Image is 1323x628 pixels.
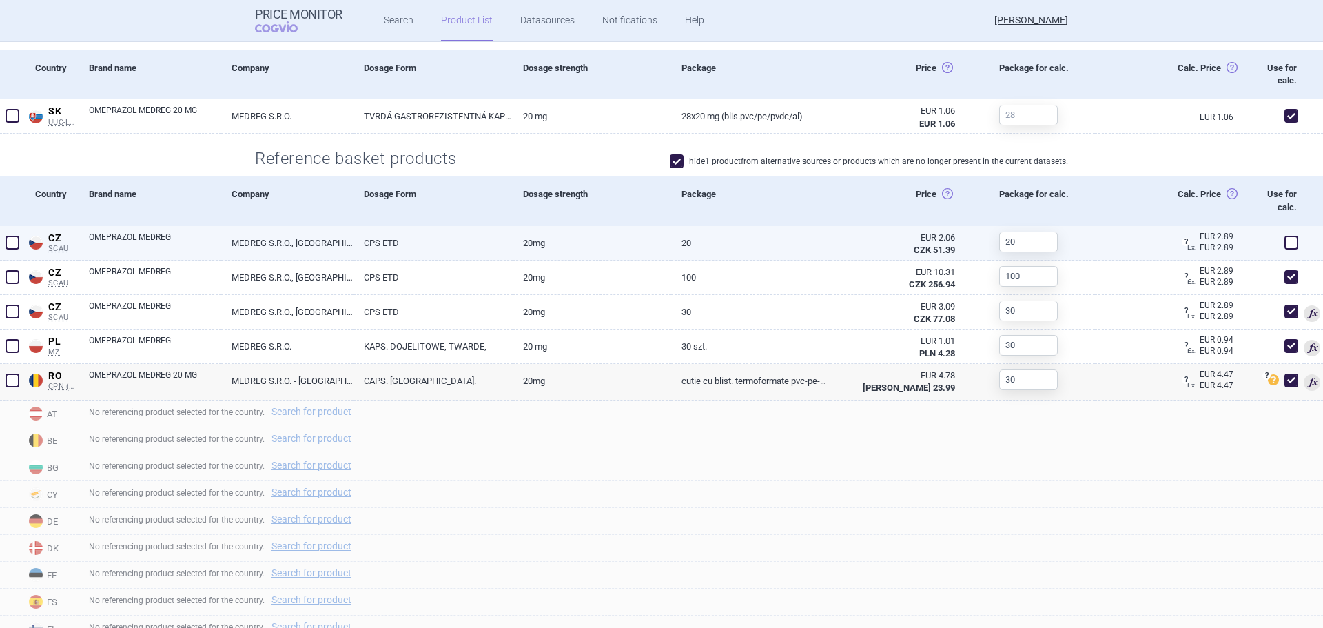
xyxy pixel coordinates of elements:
img: Czech Republic [29,305,43,318]
span: BG [25,458,79,476]
span: Used for calculation [1304,340,1320,356]
a: EUR 2.89 [1187,232,1238,241]
input: 28 [999,369,1058,390]
div: EUR 10.31 [841,266,955,278]
span: SCAU [48,244,79,254]
a: 20 mg [513,99,671,133]
span: COGVIO [255,21,317,32]
span: CZ [48,232,79,245]
a: OMEPRAZOL MEDREG [89,231,221,256]
div: Package [671,176,830,225]
a: MEDREG S.R.O. [221,99,353,133]
a: 100 [671,261,830,294]
div: Brand name [79,50,221,99]
a: OMEPRAZOL MEDREG [89,265,221,290]
div: Use for calc. [1238,176,1304,225]
div: Calc. Price [1095,176,1238,225]
a: 30 [671,295,830,329]
a: Search for product [271,541,351,551]
strong: EUR 1.06 [919,119,955,129]
a: Search for product [271,595,351,605]
span: No referencing product selected for the country. [89,596,358,605]
abbr: Ex-Factory bez DPH zo zdroja [841,301,955,325]
span: No referencing product selected for the country. [89,542,358,551]
abbr: Ex-Factory bez DPH zo zdroja [841,369,955,394]
a: 20MG [513,261,671,294]
div: Brand name [79,176,221,225]
a: EUR 0.94 [1187,336,1238,344]
img: Cyprus [29,487,43,501]
a: MEDREG S.R.O., [GEOGRAPHIC_DATA] [221,261,353,294]
div: EUR 3.09 [841,301,955,313]
img: Bulgaria [29,460,43,474]
img: Denmark [29,541,43,555]
span: EE [25,565,79,583]
a: ROROCPN (MoH) [25,367,79,392]
a: TVRDÁ GASTROREZISTENTNÁ KAPSULA [353,99,512,133]
a: Search for product [271,514,351,524]
a: CZCZSCAU [25,230,79,254]
div: Price [830,176,989,225]
input: 28 [999,335,1058,356]
div: Price [830,50,989,99]
a: Search for product [271,434,351,443]
span: BE [25,431,79,449]
img: Estonia [29,568,43,582]
input: 28 [999,266,1058,287]
span: CZ [48,267,79,279]
img: Czech Republic [29,270,43,284]
a: CZCZSCAU [25,298,79,323]
a: MEDREG S.R.O. [221,330,353,363]
div: EUR 2.89 [1187,310,1238,323]
input: 28 [999,105,1058,125]
span: DK [25,538,79,556]
img: Poland [29,339,43,353]
a: OMEPRAZOL MEDREG 20 MG [89,369,221,394]
abbr: Ex-Factory bez DPH zo zdroja [841,232,955,256]
span: No referencing product selected for the country. [89,569,358,578]
img: Germany [29,514,43,528]
span: UUC-LP B [48,118,79,128]
input: 28 [999,301,1058,321]
a: KAPS. DOJELITOWE, TWARDE, [353,330,512,363]
div: Use for calc. [1238,50,1304,99]
a: MEDREG S.R.O., [GEOGRAPHIC_DATA] [221,226,353,260]
a: 20 [671,226,830,260]
div: EUR 1.01 [841,335,955,347]
a: EUR 2.89 [1187,267,1238,275]
a: Price MonitorCOGVIO [255,8,342,34]
span: ? [1262,372,1271,380]
img: Spain [29,595,43,609]
abbr: Ex-Factory bez DPH zo zdroja [841,266,955,291]
div: EUR 0.94 [1187,344,1238,358]
span: Used for calculation [1304,305,1320,322]
img: Austria [29,407,43,421]
span: SCAU [48,278,79,288]
img: Belgium [29,434,43,447]
a: OMEPRAZOL MEDREG [89,300,221,325]
strong: CZK 256.94 [909,279,955,290]
a: 20 mg [513,330,671,363]
span: CY [25,485,79,503]
div: EUR 2.06 [841,232,955,244]
span: No referencing product selected for the country. [89,461,358,471]
img: Czech Republic [29,236,43,250]
span: Ex. [1187,312,1197,320]
span: DE [25,511,79,529]
a: OMEPRAZOL MEDREG 20 MG [89,104,221,129]
img: Romania [29,374,43,387]
span: SCAU [48,313,79,323]
a: CPS ETD [353,226,512,260]
div: Company [221,50,353,99]
span: No referencing product selected for the country. [89,488,358,498]
span: No referencing product selected for the country. [89,515,358,525]
span: AT [25,404,79,422]
span: ? [1182,341,1190,350]
a: 30 szt. [671,330,830,363]
span: RO [48,370,79,383]
div: Calc. Price [1095,50,1238,99]
span: SK [48,105,79,118]
a: EUR 2.89 [1187,301,1238,310]
strong: PLN 4.28 [919,348,955,358]
div: Package [671,50,830,99]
